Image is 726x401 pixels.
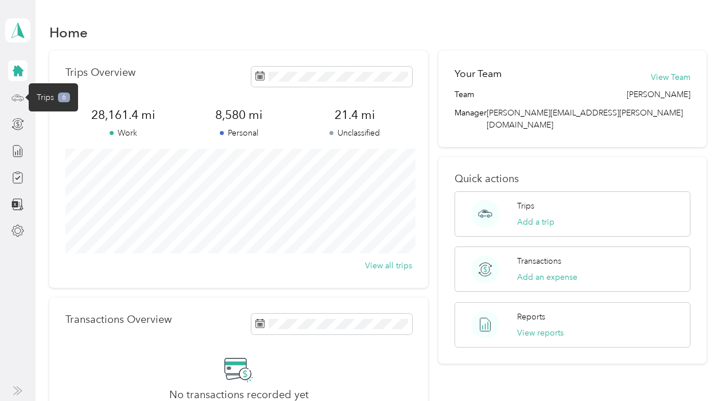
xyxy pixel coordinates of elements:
[455,173,690,185] p: Quick actions
[65,107,181,123] span: 28,161.4 mi
[49,26,88,38] h1: Home
[662,337,726,401] iframe: Everlance-gr Chat Button Frame
[37,91,54,103] span: Trips
[517,271,577,283] button: Add an expense
[517,216,554,228] button: Add a trip
[455,107,487,131] span: Manager
[297,107,412,123] span: 21.4 mi
[455,67,502,81] h2: Your Team
[517,327,564,339] button: View reports
[65,314,172,326] p: Transactions Overview
[297,127,412,139] p: Unclassified
[487,108,683,130] span: [PERSON_NAME][EMAIL_ADDRESS][PERSON_NAME][DOMAIN_NAME]
[181,107,297,123] span: 8,580 mi
[365,260,412,272] button: View all trips
[65,67,135,79] p: Trips Overview
[65,127,181,139] p: Work
[517,200,534,212] p: Trips
[181,127,297,139] p: Personal
[627,88,690,101] span: [PERSON_NAME]
[455,88,474,101] span: Team
[517,311,545,323] p: Reports
[651,71,690,83] button: View Team
[169,389,309,401] h2: No transactions recorded yet
[58,92,70,103] span: 6
[517,255,561,267] p: Transactions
